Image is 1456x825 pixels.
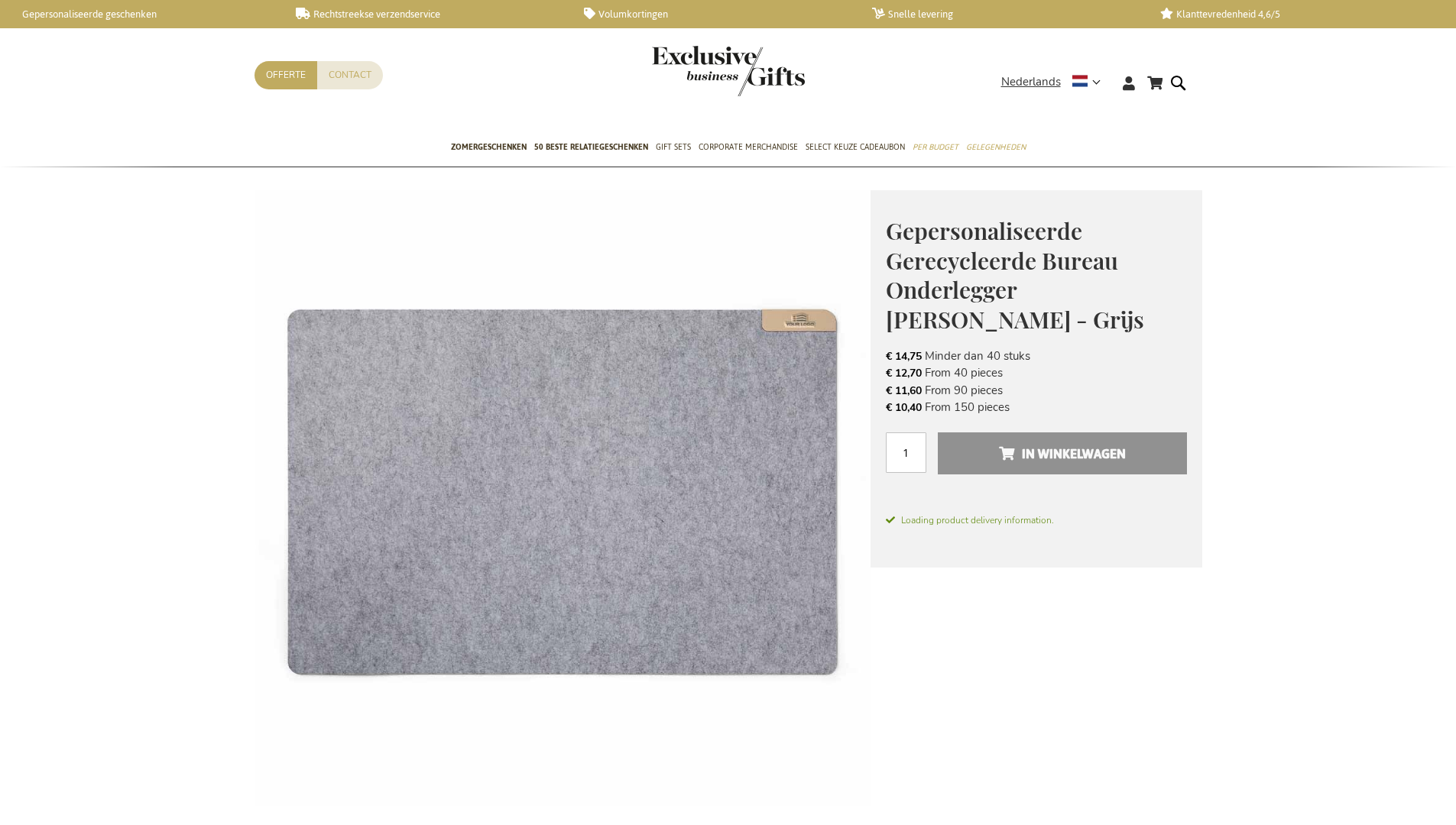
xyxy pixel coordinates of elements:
[451,129,527,167] a: Zomergeschenken
[913,139,958,155] span: Per Budget
[534,129,648,167] a: 50 beste relatiegeschenken
[317,61,383,89] a: Contact
[886,513,1187,527] span: Loading product delivery information.
[872,8,1136,21] a: Snelle levering
[886,400,922,415] span: € 10,40
[699,129,798,167] a: Corporate Merchandise
[886,383,922,398] span: € 11,60
[966,139,1026,155] span: Gelegenheden
[806,139,905,155] span: Select Keuze Cadeaubon
[886,366,922,380] span: € 12,70
[886,348,1187,364] li: Minder dan 40 stuks
[652,46,805,96] img: Exclusive Business gifts logo
[966,129,1026,167] a: Gelegenheden
[255,190,871,806] img: Personalised Recycled Felt Desk Pad - Grey
[656,129,691,167] a: Gift Sets
[886,364,1187,381] li: From 40 pieces
[886,432,926,473] input: Aantal
[886,349,922,364] span: € 14,75
[255,61,317,89] a: Offerte
[8,8,271,21] a: Gepersonaliseerde geschenken
[296,8,559,21] a: Rechtstreekse verzendservice
[584,8,848,21] a: Volumkortingen
[886,215,1144,335] span: Gepersonaliseerde Gerecycleerde Bureau Onderlegger [PERSON_NAME] - Grijs
[699,139,798,155] span: Corporate Merchandise
[534,139,648,155] span: 50 beste relatiegeschenken
[652,46,728,96] a: store logo
[913,129,958,167] a: Per Budget
[886,399,1187,416] li: From 150 pieces
[886,382,1187,399] li: From 90 pieces
[1160,8,1424,21] a: Klanttevredenheid 4,6/5
[451,139,527,155] span: Zomergeschenken
[656,139,691,155] span: Gift Sets
[806,129,905,167] a: Select Keuze Cadeaubon
[1001,73,1061,91] span: Nederlands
